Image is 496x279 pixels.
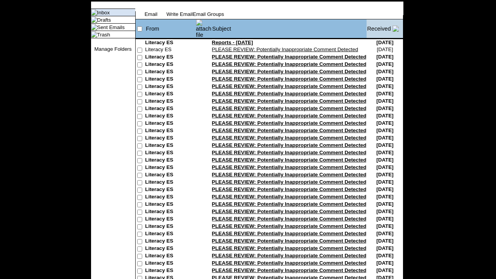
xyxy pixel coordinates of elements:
[91,9,97,15] img: folder_icon_pick.gif
[376,216,393,222] nobr: [DATE]
[212,120,367,126] a: PLEASE REVIEW: Potentially Inappropriate Comment Detected
[212,54,367,60] a: PLEASE REVIEW: Potentially Inappropriate Comment Detected
[212,46,358,52] a: PLEASE REVIEW: Potentially Inappropriate Comment Detected
[145,61,196,69] td: Literacy ES
[377,46,393,52] nobr: [DATE]
[145,98,196,105] td: Literacy ES
[167,11,193,17] a: Write Email
[145,186,196,194] td: Literacy ES
[145,46,196,54] td: Literacy ES
[376,172,393,177] nobr: [DATE]
[212,61,367,67] a: PLEASE REVIEW: Potentially Inappropriate Comment Detected
[145,113,196,120] td: Literacy ES
[212,157,367,163] a: PLEASE REVIEW: Potentially Inappropriate Comment Detected
[212,253,367,258] a: PLEASE REVIEW: Potentially Inappropriate Comment Detected
[145,135,196,142] td: Literacy ES
[376,113,393,119] nobr: [DATE]
[193,11,224,17] a: Email Groups
[212,76,367,82] a: PLEASE REVIEW: Potentially Inappropriate Comment Detected
[376,105,393,111] nobr: [DATE]
[146,26,159,32] a: From
[212,267,367,273] a: PLEASE REVIEW: Potentially Inappropriate Comment Detected
[376,245,393,251] nobr: [DATE]
[145,253,196,260] td: Literacy ES
[212,231,367,236] a: PLEASE REVIEW: Potentially Inappropriate Comment Detected
[196,19,212,38] img: attach file
[97,24,125,30] a: Sent Emails
[376,260,393,266] nobr: [DATE]
[212,105,367,111] a: PLEASE REVIEW: Potentially Inappropriate Comment Detected
[91,17,97,23] img: folder_icon.gif
[376,98,393,104] nobr: [DATE]
[376,208,393,214] nobr: [DATE]
[376,223,393,229] nobr: [DATE]
[212,186,367,192] a: PLEASE REVIEW: Potentially Inappropriate Comment Detected
[376,142,393,148] nobr: [DATE]
[212,69,367,74] a: PLEASE REVIEW: Potentially Inappropriate Comment Detected
[367,26,391,32] a: Received
[145,223,196,231] td: Literacy ES
[376,54,393,60] nobr: [DATE]
[376,61,393,67] nobr: [DATE]
[97,17,111,23] a: Drafts
[376,40,393,45] nobr: [DATE]
[376,120,393,126] nobr: [DATE]
[145,142,196,150] td: Literacy ES
[376,164,393,170] nobr: [DATE]
[145,157,196,164] td: Literacy ES
[212,135,367,141] a: PLEASE REVIEW: Potentially Inappropriate Comment Detected
[97,10,110,15] a: Inbox
[376,69,393,74] nobr: [DATE]
[376,201,393,207] nobr: [DATE]
[145,120,196,127] td: Literacy ES
[91,31,97,38] img: folder_icon.gif
[145,11,157,17] a: Email
[212,142,367,148] a: PLEASE REVIEW: Potentially Inappropriate Comment Detected
[212,164,367,170] a: PLEASE REVIEW: Potentially Inappropriate Comment Detected
[212,113,367,119] a: PLEASE REVIEW: Potentially Inappropriate Comment Detected
[212,127,367,133] a: PLEASE REVIEW: Potentially Inappropriate Comment Detected
[376,91,393,96] nobr: [DATE]
[376,194,393,200] nobr: [DATE]
[376,127,393,133] nobr: [DATE]
[212,40,253,45] a: Reports - [DATE]
[212,201,367,207] a: PLEASE REVIEW: Potentially Inappropriate Comment Detected
[145,105,196,113] td: Literacy ES
[145,245,196,253] td: Literacy ES
[212,26,231,32] a: Subject
[145,216,196,223] td: Literacy ES
[145,83,196,91] td: Literacy ES
[91,24,97,30] img: folder_icon.gif
[145,69,196,76] td: Literacy ES
[145,201,196,208] td: Literacy ES
[212,216,367,222] a: PLEASE REVIEW: Potentially Inappropriate Comment Detected
[145,238,196,245] td: Literacy ES
[376,179,393,185] nobr: [DATE]
[145,127,196,135] td: Literacy ES
[376,186,393,192] nobr: [DATE]
[145,54,196,61] td: Literacy ES
[376,231,393,236] nobr: [DATE]
[97,32,110,38] a: Trash
[212,172,367,177] a: PLEASE REVIEW: Potentially Inappropriate Comment Detected
[212,98,367,104] a: PLEASE REVIEW: Potentially Inappropriate Comment Detected
[376,253,393,258] nobr: [DATE]
[145,76,196,83] td: Literacy ES
[145,172,196,179] td: Literacy ES
[212,245,367,251] a: PLEASE REVIEW: Potentially Inappropriate Comment Detected
[212,208,367,214] a: PLEASE REVIEW: Potentially Inappropriate Comment Detected
[212,260,367,266] a: PLEASE REVIEW: Potentially Inappropriate Comment Detected
[145,194,196,201] td: Literacy ES
[376,150,393,155] nobr: [DATE]
[376,135,393,141] nobr: [DATE]
[212,179,367,185] a: PLEASE REVIEW: Potentially Inappropriate Comment Detected
[145,164,196,172] td: Literacy ES
[145,150,196,157] td: Literacy ES
[393,26,399,32] img: arrow_down.gif
[145,267,196,275] td: Literacy ES
[212,91,367,96] a: PLEASE REVIEW: Potentially Inappropriate Comment Detected
[212,83,367,89] a: PLEASE REVIEW: Potentially Inappropriate Comment Detected
[212,238,367,244] a: PLEASE REVIEW: Potentially Inappropriate Comment Detected
[212,150,367,155] a: PLEASE REVIEW: Potentially Inappropriate Comment Detected
[145,208,196,216] td: Literacy ES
